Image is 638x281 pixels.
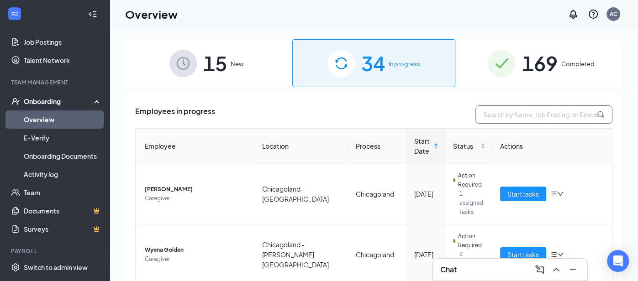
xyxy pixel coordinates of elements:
[24,263,88,272] div: Switch to admin view
[607,250,629,272] div: Open Intercom Messenger
[125,6,178,22] h1: Overview
[414,136,431,156] span: Start Date
[145,185,248,194] span: [PERSON_NAME]
[610,10,617,18] div: AC
[231,59,243,68] span: New
[145,245,248,255] span: Wyena Golden
[446,129,493,164] th: Status
[348,164,406,224] td: Chicagoland
[458,171,485,189] span: Action Required
[475,105,612,124] input: Search by Name, Job Posting, or Process
[533,262,547,277] button: ComposeMessage
[588,9,599,20] svg: QuestionInfo
[565,262,580,277] button: Minimize
[24,97,94,106] div: Onboarding
[203,47,227,79] span: 15
[534,264,545,275] svg: ComposeMessage
[348,129,406,164] th: Process
[10,9,19,18] svg: WorkstreamLogo
[440,265,457,275] h3: Chat
[24,147,102,165] a: Onboarding Documents
[255,164,348,224] td: Chicagoland - [GEOGRAPHIC_DATA]
[24,183,102,202] a: Team
[88,10,97,19] svg: Collapse
[11,78,100,86] div: Team Management
[561,59,594,68] span: Completed
[11,97,20,106] svg: UserCheck
[550,251,557,258] span: bars
[500,187,546,201] button: Start tasks
[414,250,438,260] div: [DATE]
[24,33,102,51] a: Job Postings
[507,250,539,260] span: Start tasks
[550,190,557,198] span: bars
[500,247,546,262] button: Start tasks
[361,47,385,79] span: 34
[255,129,348,164] th: Location
[549,262,564,277] button: ChevronUp
[145,194,248,203] span: Caregiver
[24,129,102,147] a: E-Verify
[493,129,612,164] th: Actions
[135,105,215,124] span: Employees in progress
[24,220,102,238] a: SurveysCrown
[459,189,485,217] span: 1 assigned tasks
[414,189,438,199] div: [DATE]
[145,255,248,264] span: Caregiver
[24,110,102,129] a: Overview
[557,191,564,197] span: down
[522,47,557,79] span: 169
[24,165,102,183] a: Activity log
[389,59,420,68] span: In progress
[568,9,579,20] svg: Notifications
[459,250,485,277] span: 4 assigned tasks
[24,51,102,69] a: Talent Network
[507,189,539,199] span: Start tasks
[551,264,562,275] svg: ChevronUp
[458,232,485,250] span: Action Required
[24,202,102,220] a: DocumentsCrown
[11,263,20,272] svg: Settings
[557,251,564,258] span: down
[453,141,479,151] span: Status
[136,129,255,164] th: Employee
[11,247,100,255] div: Payroll
[567,264,578,275] svg: Minimize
